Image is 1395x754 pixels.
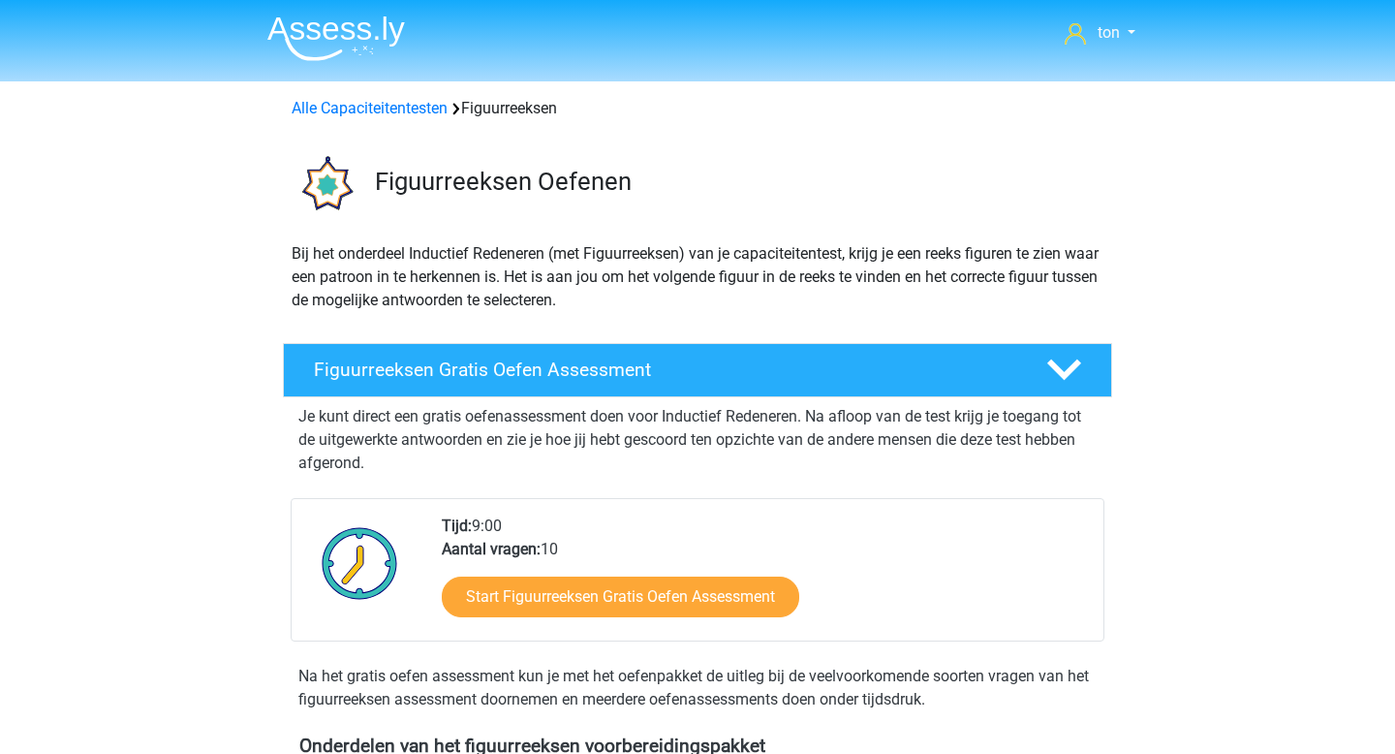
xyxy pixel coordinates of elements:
a: ton [1057,21,1143,45]
div: Na het gratis oefen assessment kun je met het oefenpakket de uitleg bij de veelvoorkomende soorte... [291,665,1104,711]
b: Aantal vragen: [442,540,541,558]
h3: Figuurreeksen Oefenen [375,167,1097,197]
div: 9:00 10 [427,515,1102,641]
img: figuurreeksen [284,143,366,226]
span: ton [1098,23,1120,42]
p: Bij het onderdeel Inductief Redeneren (met Figuurreeksen) van je capaciteitentest, krijg je een r... [292,242,1103,312]
img: Klok [311,515,409,612]
h4: Figuurreeksen Gratis Oefen Assessment [314,359,1015,381]
a: Start Figuurreeksen Gratis Oefen Assessment [442,577,799,617]
b: Tijd: [442,517,472,535]
img: Assessly [267,16,405,61]
a: Alle Capaciteitentesten [292,99,448,117]
a: Figuurreeksen Gratis Oefen Assessment [275,343,1120,397]
p: Je kunt direct een gratis oefenassessment doen voor Inductief Redeneren. Na afloop van de test kr... [298,405,1097,475]
div: Figuurreeksen [284,97,1111,120]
